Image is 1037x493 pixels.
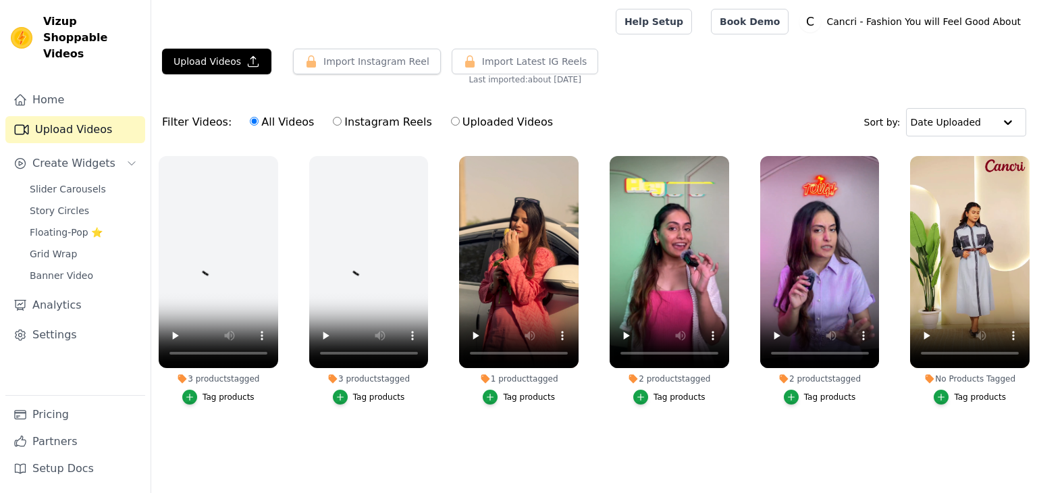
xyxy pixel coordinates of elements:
button: Upload Videos [162,49,271,74]
a: Pricing [5,401,145,428]
span: Story Circles [30,204,89,217]
button: Tag products [182,390,255,405]
div: Tag products [804,392,856,403]
button: Tag products [784,390,856,405]
p: Cancri - Fashion You will Feel Good About [821,9,1026,34]
div: 2 products tagged [760,373,880,384]
button: Import Instagram Reel [293,49,441,74]
button: Tag products [934,390,1006,405]
a: Slider Carousels [22,180,145,199]
a: Story Circles [22,201,145,220]
input: Uploaded Videos [451,117,460,126]
label: Instagram Reels [332,113,432,131]
div: 3 products tagged [309,373,429,384]
span: Grid Wrap [30,247,77,261]
div: Tag products [503,392,555,403]
img: Vizup [11,27,32,49]
div: 2 products tagged [610,373,729,384]
span: Banner Video [30,269,93,282]
label: All Videos [249,113,315,131]
span: Slider Carousels [30,182,106,196]
button: Import Latest IG Reels [452,49,599,74]
a: Settings [5,321,145,348]
span: Create Widgets [32,155,115,172]
a: Setup Docs [5,455,145,482]
a: Book Demo [711,9,789,34]
div: Tag products [954,392,1006,403]
div: No Products Tagged [910,373,1030,384]
span: Last imported: about [DATE] [469,74,581,85]
div: Sort by: [864,108,1027,136]
div: 3 products tagged [159,373,278,384]
input: Instagram Reels [333,117,342,126]
button: Tag products [483,390,555,405]
input: All Videos [250,117,259,126]
div: Tag products [203,392,255,403]
button: Tag products [633,390,706,405]
span: Floating-Pop ⭐ [30,226,103,239]
a: Grid Wrap [22,244,145,263]
span: Vizup Shoppable Videos [43,14,140,62]
a: Banner Video [22,266,145,285]
div: 1 product tagged [459,373,579,384]
button: Tag products [333,390,405,405]
div: Filter Videos: [162,107,560,138]
a: Floating-Pop ⭐ [22,223,145,242]
span: Import Latest IG Reels [482,55,587,68]
a: Analytics [5,292,145,319]
a: Partners [5,428,145,455]
a: Help Setup [616,9,692,34]
button: C Cancri - Fashion You will Feel Good About [799,9,1026,34]
div: Tag products [654,392,706,403]
text: C [806,15,814,28]
a: Upload Videos [5,116,145,143]
div: Tag products [353,392,405,403]
a: Home [5,86,145,113]
button: Create Widgets [5,150,145,177]
label: Uploaded Videos [450,113,554,131]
